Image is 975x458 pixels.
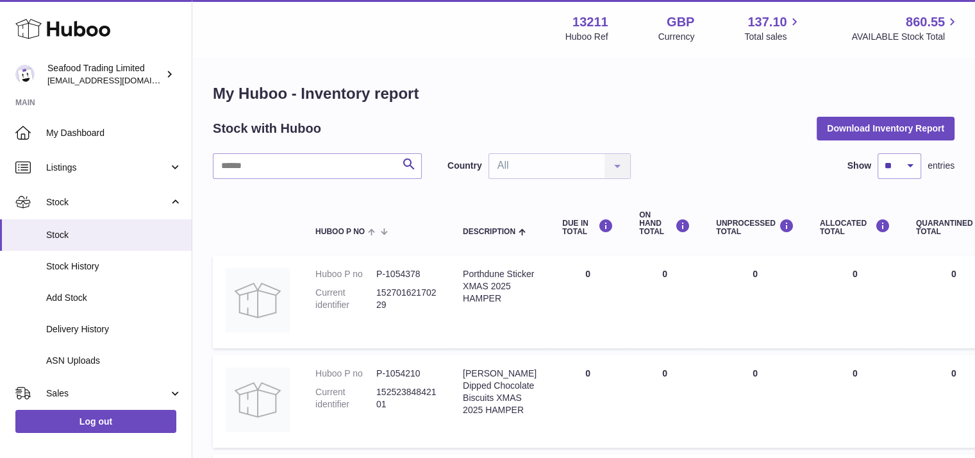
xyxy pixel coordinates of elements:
div: DUE IN TOTAL [562,219,613,236]
div: Currency [658,31,695,43]
dt: Current identifier [315,287,376,311]
button: Download Inventory Report [817,117,954,140]
strong: 13211 [572,13,608,31]
span: entries [928,160,954,172]
h1: My Huboo - Inventory report [213,83,954,104]
h2: Stock with Huboo [213,120,321,137]
span: AVAILABLE Stock Total [851,31,960,43]
td: 0 [549,355,626,448]
span: Stock [46,196,169,208]
span: Huboo P no [315,228,365,236]
img: thendy@rickstein.com [15,65,35,84]
span: ASN Uploads [46,355,182,367]
div: Porthdune Sticker XMAS 2025 HAMPER [463,268,537,305]
span: My Dashboard [46,127,182,139]
dd: 15270162170229 [376,287,437,311]
span: Sales [46,387,169,400]
span: Description [463,228,515,236]
td: 0 [807,255,903,348]
strong: GBP [667,13,694,31]
dd: P-1054378 [376,268,437,280]
td: 0 [807,355,903,448]
div: ALLOCATED Total [820,219,890,236]
span: 860.55 [906,13,945,31]
span: Stock History [46,260,182,273]
dt: Huboo P no [315,368,376,380]
span: 0 [951,368,956,378]
dd: P-1054210 [376,368,437,380]
img: product image [226,268,290,332]
img: product image [226,368,290,432]
td: 0 [549,255,626,348]
span: Listings [46,162,169,174]
div: ON HAND Total [639,211,690,237]
label: Show [847,160,871,172]
span: Add Stock [46,292,182,304]
a: 137.10 Total sales [744,13,801,43]
td: 0 [703,355,807,448]
div: [PERSON_NAME] Dipped Chocolate Biscuits XMAS 2025 HAMPER [463,368,537,416]
div: UNPROCESSED Total [716,219,794,236]
div: Seafood Trading Limited [47,62,163,87]
span: Total sales [744,31,801,43]
span: Stock [46,229,182,241]
span: 0 [951,269,956,279]
td: 0 [626,355,703,448]
label: Country [447,160,482,172]
td: 0 [626,255,703,348]
div: Huboo Ref [565,31,608,43]
dt: Current identifier [315,386,376,411]
a: Log out [15,410,176,433]
td: 0 [703,255,807,348]
span: 137.10 [747,13,787,31]
a: 860.55 AVAILABLE Stock Total [851,13,960,43]
dd: 15252384842101 [376,386,437,411]
span: [EMAIL_ADDRESS][DOMAIN_NAME] [47,75,188,85]
span: Delivery History [46,323,182,335]
dt: Huboo P no [315,268,376,280]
